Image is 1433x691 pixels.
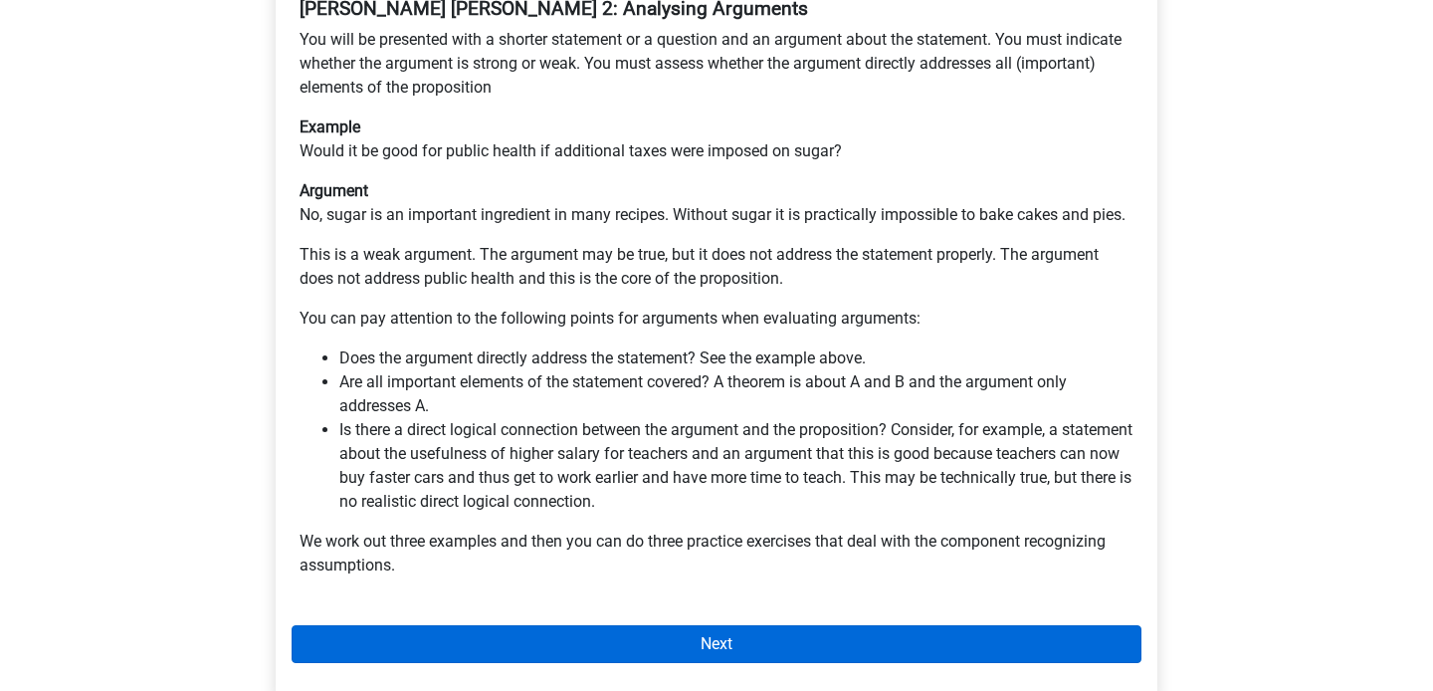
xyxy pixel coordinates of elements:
li: Is there a direct logical connection between the argument and the proposition? Consider, for exam... [339,418,1133,514]
b: Example [300,117,360,136]
p: You will be presented with a shorter statement or a question and an argument about the statement.... [300,28,1133,100]
a: Next [292,625,1141,663]
li: Does the argument directly address the statement? See the example above. [339,346,1133,370]
b: Argument [300,181,368,200]
p: Would it be good for public health if additional taxes were imposed on sugar? [300,115,1133,163]
p: This is a weak argument. The argument may be true, but it does not address the statement properly... [300,243,1133,291]
li: Are all important elements of the statement covered? A theorem is about A and B and the argument ... [339,370,1133,418]
p: You can pay attention to the following points for arguments when evaluating arguments: [300,307,1133,331]
p: No, sugar is an important ingredient in many recipes. Without sugar it is practically impossible ... [300,179,1133,227]
p: We work out three examples and then you can do three practice exercises that deal with the compon... [300,530,1133,577]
